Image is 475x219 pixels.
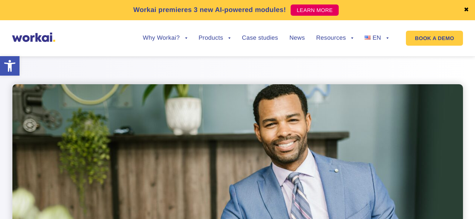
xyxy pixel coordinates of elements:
[464,7,469,13] a: ✖
[143,35,187,41] a: Why Workai?
[199,35,231,41] a: Products
[365,35,389,41] a: EN
[372,35,381,41] span: EN
[291,4,339,16] a: LEARN MORE
[242,35,278,41] a: Case studies
[406,31,463,46] a: BOOK A DEMO
[133,5,286,15] p: Workai premieres 3 new AI-powered modules!
[290,35,305,41] a: News
[316,35,353,41] a: Resources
